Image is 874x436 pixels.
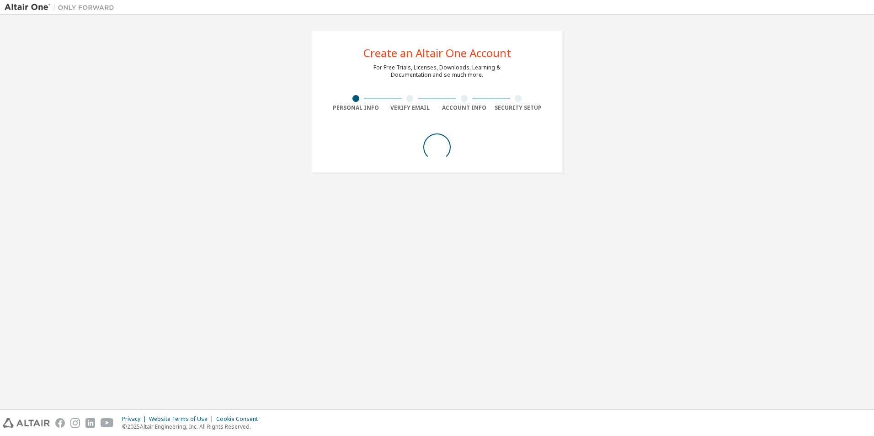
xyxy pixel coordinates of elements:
img: instagram.svg [70,418,80,428]
div: Account Info [437,104,491,112]
div: Website Terms of Use [149,415,216,423]
div: Privacy [122,415,149,423]
img: altair_logo.svg [3,418,50,428]
div: Security Setup [491,104,546,112]
div: For Free Trials, Licenses, Downloads, Learning & Documentation and so much more. [373,64,501,79]
div: Cookie Consent [216,415,263,423]
div: Verify Email [383,104,437,112]
img: youtube.svg [101,418,114,428]
div: Personal Info [329,104,383,112]
p: © 2025 Altair Engineering, Inc. All Rights Reserved. [122,423,263,431]
img: Altair One [5,3,119,12]
div: Create an Altair One Account [363,48,511,58]
img: linkedin.svg [85,418,95,428]
img: facebook.svg [55,418,65,428]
